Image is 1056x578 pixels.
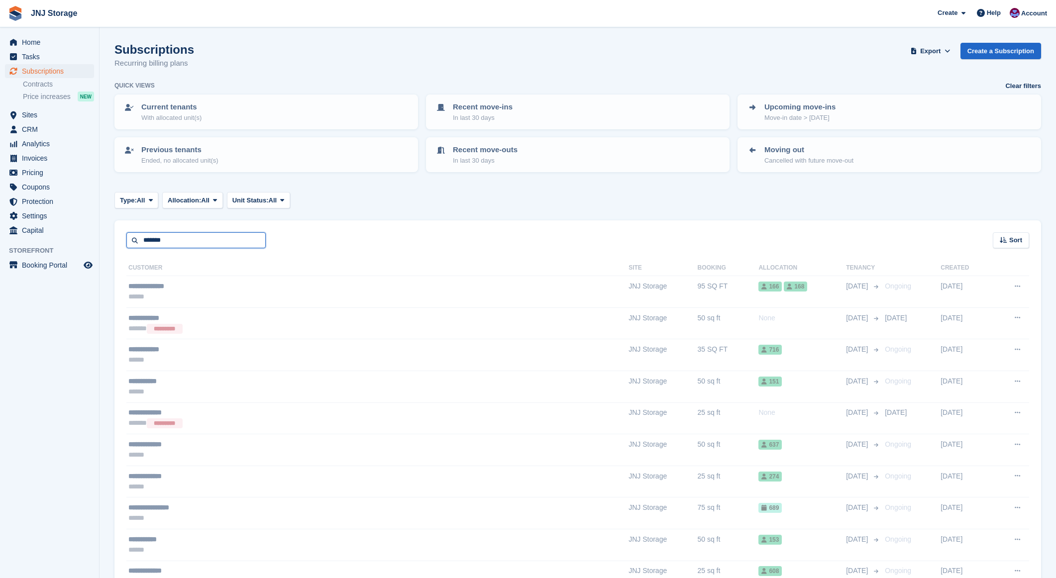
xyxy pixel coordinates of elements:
a: menu [5,180,94,194]
a: menu [5,50,94,64]
img: Jonathan Scrase [1010,8,1020,18]
a: Recent move-ins In last 30 days [427,96,729,128]
a: menu [5,223,94,237]
span: Booking Portal [22,258,82,272]
span: Help [987,8,1001,18]
a: Moving out Cancelled with future move-out [739,138,1040,171]
p: Recent move-outs [453,144,518,156]
span: Account [1021,8,1047,18]
p: Move-in date > [DATE] [764,113,836,123]
a: Current tenants With allocated unit(s) [115,96,417,128]
span: Sites [22,108,82,122]
a: Contracts [23,80,94,89]
a: menu [5,137,94,151]
p: Ended, no allocated unit(s) [141,156,218,166]
a: Preview store [82,259,94,271]
span: Subscriptions [22,64,82,78]
a: menu [5,122,94,136]
p: In last 30 days [453,113,513,123]
p: Recent move-ins [453,101,513,113]
a: menu [5,108,94,122]
a: menu [5,258,94,272]
p: Moving out [764,144,853,156]
span: Invoices [22,151,82,165]
span: Export [920,46,941,56]
span: Coupons [22,180,82,194]
img: stora-icon-8386f47178a22dfd0bd8f6a31ec36ba5ce8667c1dd55bd0f319d3a0aa187defe.svg [8,6,23,21]
span: Protection [22,194,82,208]
p: Previous tenants [141,144,218,156]
span: Price increases [23,92,71,101]
a: Previous tenants Ended, no allocated unit(s) [115,138,417,171]
a: menu [5,166,94,180]
div: NEW [78,92,94,101]
a: Create a Subscription [960,43,1041,59]
p: In last 30 days [453,156,518,166]
h1: Subscriptions [114,43,194,56]
a: Upcoming move-ins Move-in date > [DATE] [739,96,1040,128]
span: Home [22,35,82,49]
a: Price increases NEW [23,91,94,102]
span: Analytics [22,137,82,151]
a: menu [5,151,94,165]
p: Cancelled with future move-out [764,156,853,166]
span: Settings [22,209,82,223]
a: menu [5,209,94,223]
a: JNJ Storage [27,5,81,21]
button: Export [909,43,952,59]
span: Create [938,8,957,18]
p: Upcoming move-ins [764,101,836,113]
span: Pricing [22,166,82,180]
h6: Quick views [114,81,155,90]
p: Current tenants [141,101,202,113]
p: With allocated unit(s) [141,113,202,123]
span: Capital [22,223,82,237]
a: Clear filters [1005,81,1041,91]
a: menu [5,194,94,208]
a: menu [5,64,94,78]
span: CRM [22,122,82,136]
a: menu [5,35,94,49]
a: Recent move-outs In last 30 days [427,138,729,171]
span: Storefront [9,246,99,256]
p: Recurring billing plans [114,58,194,69]
span: Tasks [22,50,82,64]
